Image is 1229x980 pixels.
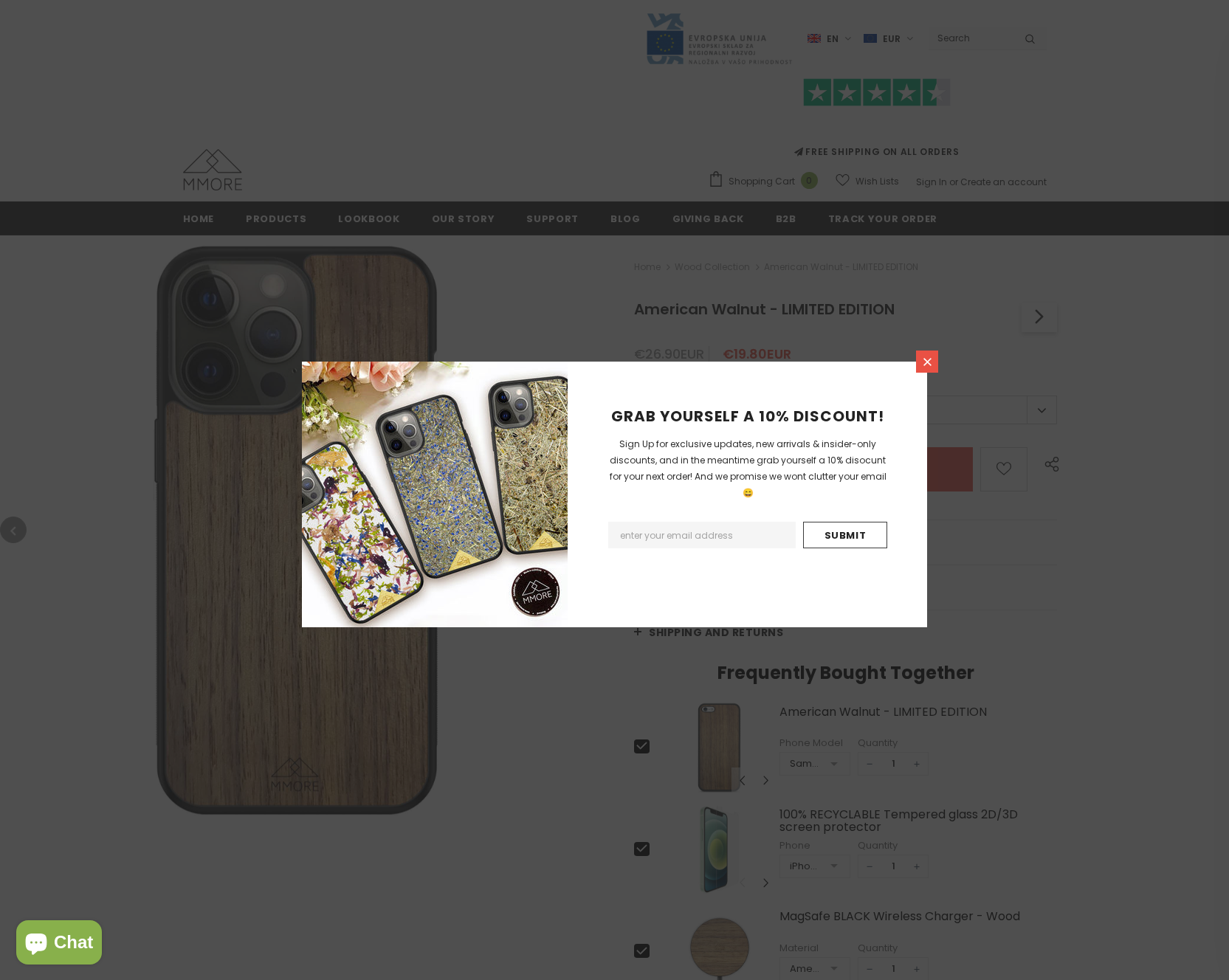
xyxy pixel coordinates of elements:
inbox-online-store-chat: Shopify online store chat [12,920,106,968]
span: Sign Up for exclusive updates, new arrivals & insider-only discounts, and in the meantime grab yo... [610,438,887,499]
a: Close [916,351,938,373]
input: Email Address [608,522,796,548]
span: GRAB YOURSELF A 10% DISCOUNT! [611,406,884,427]
input: Submit [803,522,887,548]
